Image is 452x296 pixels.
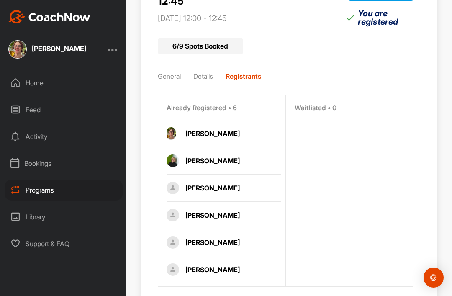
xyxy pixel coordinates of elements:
img: Profile picture [167,182,179,194]
img: Profile picture [167,236,179,249]
div: Programs [5,180,123,201]
div: Open Intercom Messenger [424,268,444,288]
img: Profile picture [167,263,179,276]
img: Profile picture [167,154,179,167]
p: You are registered [358,9,421,26]
div: [PERSON_NAME] [185,129,279,139]
div: Library [5,206,123,227]
li: Registrants [226,71,261,85]
img: square_95e54e02453d0fdb89a65504d623c8f2.jpg [8,40,27,59]
img: svg+xml;base64,PHN2ZyB3aWR0aD0iMTkiIGhlaWdodD0iMTQiIHZpZXdCb3g9IjAgMCAxOSAxNCIgZmlsbD0ibm9uZSIgeG... [347,15,354,21]
div: Activity [5,126,123,147]
span: Already Registered • 6 [167,103,237,112]
img: Profile picture [167,127,176,140]
p: [DATE] 12:00 - 12:45 [158,14,347,23]
div: 6 / 9 Spots Booked [158,38,243,54]
div: [PERSON_NAME] [185,265,279,275]
li: Details [193,71,213,85]
div: [PERSON_NAME] [185,237,279,247]
div: [PERSON_NAME] [185,156,279,166]
div: Feed [5,99,123,120]
div: [PERSON_NAME] [185,183,279,193]
div: [PERSON_NAME] [185,210,279,220]
img: Profile picture [167,209,179,221]
img: CoachNow [8,10,90,23]
div: Home [5,72,123,93]
div: [PERSON_NAME] [32,45,86,52]
div: Bookings [5,153,123,174]
div: Support & FAQ [5,233,123,254]
span: Waitlisted • 0 [295,103,336,112]
li: General [158,71,181,85]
